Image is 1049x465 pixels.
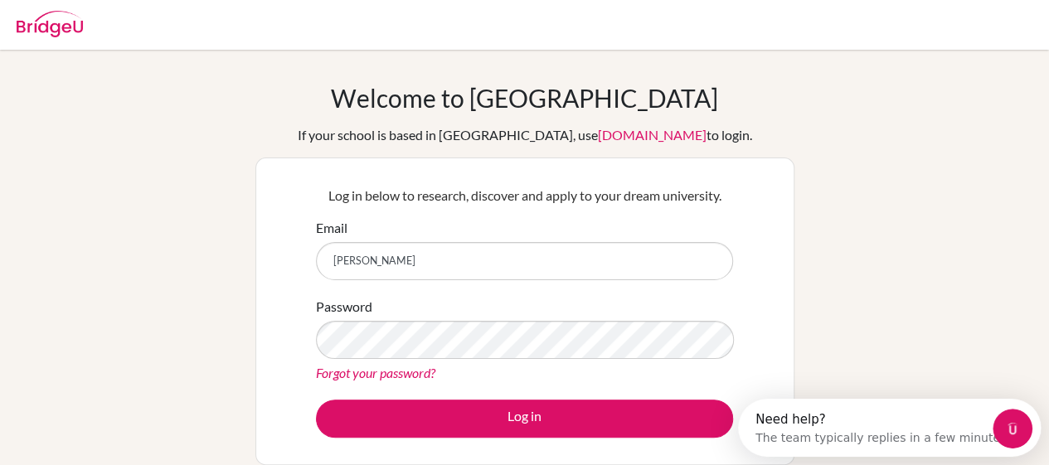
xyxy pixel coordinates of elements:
a: Forgot your password? [316,365,435,380]
iframe: Intercom live chat discovery launcher [738,399,1041,457]
label: Email [316,218,347,238]
div: Open Intercom Messenger [7,7,321,52]
h1: Welcome to [GEOGRAPHIC_DATA] [331,83,718,113]
a: [DOMAIN_NAME] [598,127,707,143]
label: Password [316,297,372,317]
img: Bridge-U [17,11,83,37]
div: If your school is based in [GEOGRAPHIC_DATA], use to login. [298,125,752,145]
div: Need help? [17,14,272,27]
div: The team typically replies in a few minutes. [17,27,272,45]
iframe: Intercom live chat [993,409,1032,448]
p: Log in below to research, discover and apply to your dream university. [316,186,733,206]
button: Log in [316,400,733,438]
